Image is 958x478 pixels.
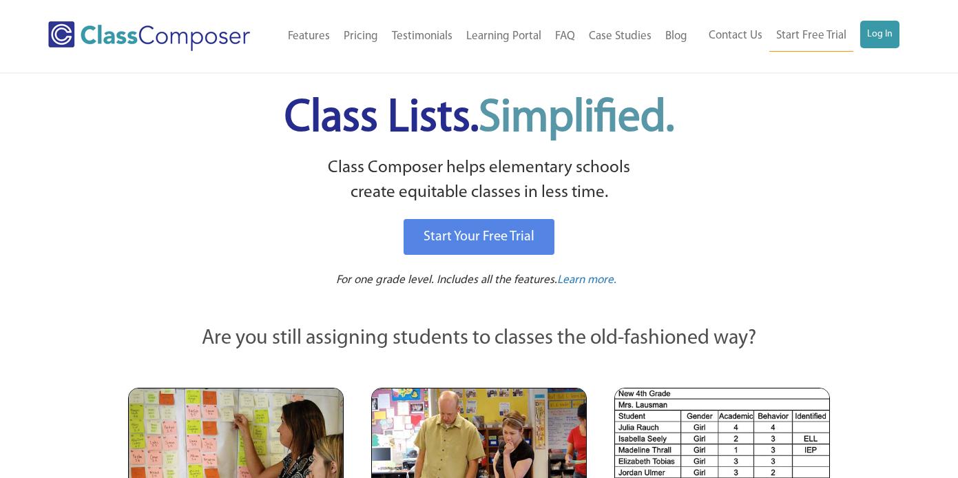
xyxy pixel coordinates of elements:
[424,230,534,244] span: Start Your Free Trial
[337,21,385,52] a: Pricing
[658,21,694,52] a: Blog
[479,96,674,141] span: Simplified.
[557,274,616,286] span: Learn more.
[48,21,250,51] img: Class Composer
[694,21,899,52] nav: Header Menu
[860,21,899,48] a: Log In
[336,274,557,286] span: For one grade level. Includes all the features.
[281,21,337,52] a: Features
[548,21,582,52] a: FAQ
[769,21,853,52] a: Start Free Trial
[385,21,459,52] a: Testimonials
[557,272,616,289] a: Learn more.
[702,21,769,51] a: Contact Us
[459,21,548,52] a: Learning Portal
[404,219,554,255] a: Start Your Free Trial
[126,156,833,206] p: Class Composer helps elementary schools create equitable classes in less time.
[128,324,831,354] p: Are you still assigning students to classes the old-fashioned way?
[284,96,674,141] span: Class Lists.
[582,21,658,52] a: Case Studies
[274,21,695,52] nav: Header Menu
